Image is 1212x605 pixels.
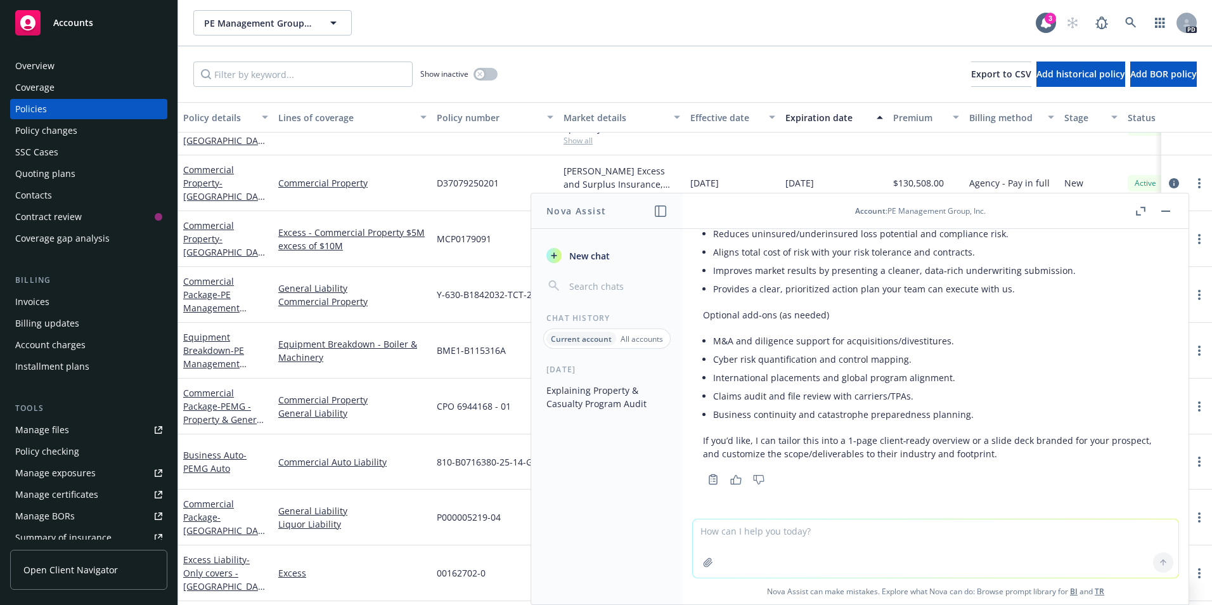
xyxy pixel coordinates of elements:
a: Quoting plans [10,164,167,184]
div: Market details [564,111,666,124]
a: Coverage [10,77,167,98]
span: CPO 6944168 - 01 [437,400,511,413]
li: Provides a clear, prioritized action plan your team can execute with us. [713,280,1168,298]
a: Policy checking [10,441,167,462]
li: International placements and global program alignment. [713,368,1168,387]
div: Manage exposures [15,463,96,483]
div: [PERSON_NAME] Excess and Surplus Insurance, Inc., [PERSON_NAME] Group, Amwins [564,164,680,191]
span: BME1-B115316A [437,344,506,357]
a: circleInformation [1166,176,1182,191]
a: Manage files [10,420,167,440]
div: Account charges [15,335,86,355]
li: M&A and diligence support for acquisitions/divestitures. [713,332,1168,350]
button: Explaining Property & Casualty Program Audit [541,380,673,414]
button: Policy details [178,102,273,133]
p: All accounts [621,334,663,344]
a: Equipment Breakdown [183,331,244,383]
div: Tools [10,402,167,415]
div: Status [1128,111,1205,124]
span: - [GEOGRAPHIC_DATA], LLC - GL & LL [183,511,265,550]
a: Commercial Property [278,393,427,407]
a: more [1192,176,1207,191]
li: Business continuity and catastrophe preparedness planning. [713,405,1168,424]
div: Installment plans [15,356,89,377]
span: Add BOR policy [1130,68,1197,80]
div: Contract review [15,207,82,227]
span: 00162702-0 [437,566,486,580]
div: Chat History [531,313,683,323]
a: Liquor Liability [278,517,427,531]
li: Improves market results by presenting a cleaner, data‑rich underwriting submission. [713,261,1168,280]
a: Commercial Property [278,176,427,190]
li: Claims audit and file review with carriers/TPAs. [713,387,1168,405]
a: Account charges [10,335,167,355]
input: Filter by keyword... [193,62,413,87]
button: Billing method [964,102,1059,133]
div: SSC Cases [15,142,58,162]
button: Add BOR policy [1130,62,1197,87]
a: more [1192,231,1207,247]
div: Policy number [437,111,539,124]
a: Commercial Property [183,108,263,173]
a: Commercial Property [183,164,265,242]
div: Policy details [183,111,254,124]
span: Active [1133,178,1158,189]
button: New chat [541,244,673,267]
a: Commercial Property [278,295,427,308]
span: 810-B0716380-25-14-G [437,455,532,469]
button: Lines of coverage [273,102,432,133]
a: more [1192,287,1207,302]
div: Lines of coverage [278,111,413,124]
span: [DATE] [690,176,719,190]
a: Switch app [1147,10,1173,36]
a: Billing updates [10,313,167,334]
a: Policy changes [10,120,167,141]
a: more [1192,510,1207,525]
span: MCP0179091 [437,232,491,245]
button: Stage [1059,102,1123,133]
a: Summary of insurance [10,528,167,548]
a: SSC Cases [10,142,167,162]
p: If you’d like, I can tailor this into a 1‑page client‑ready overview or a slide deck branded for ... [703,434,1168,460]
div: : PE Management Group, Inc. [855,205,986,216]
a: TR [1095,586,1104,597]
a: more [1192,566,1207,581]
a: Contract review [10,207,167,227]
div: Premium [893,111,945,124]
a: Manage exposures [10,463,167,483]
button: Premium [888,102,964,133]
div: [DATE] [531,364,683,375]
div: Contacts [15,185,52,205]
span: Y-630-B1842032-TCT-25 [437,288,537,301]
li: Cyber risk quantification and control mapping. [713,350,1168,368]
div: Effective date [690,111,761,124]
span: Add historical policy [1036,68,1125,80]
span: - PE Management Group, Inc. [183,344,247,383]
a: Commercial Package [183,387,264,439]
div: Stage [1064,111,1104,124]
a: Overview [10,56,167,76]
h1: Nova Assist [546,204,606,218]
div: Billing [10,274,167,287]
span: New chat [567,249,610,263]
a: Coverage gap analysis [10,228,167,249]
div: Coverage [15,77,55,98]
button: Effective date [685,102,780,133]
li: Aligns total cost of risk with your risk tolerance and contracts. [713,243,1168,261]
span: PE Management Group, Inc. [204,16,314,30]
div: 3 [1045,13,1056,24]
span: P000005219-04 [437,511,501,524]
div: Summary of insurance [15,528,112,548]
span: - PEMG - Property & General Liability [183,400,264,439]
p: Optional add‑ons (as needed) [703,308,1168,322]
div: Quoting plans [15,164,75,184]
a: General Liability [278,282,427,295]
span: Show all [564,135,680,146]
a: General Liability [278,504,427,517]
span: - PE Management Group - Policy for [GEOGRAPHIC_DATA] Apartments [183,289,263,354]
button: Policy number [432,102,558,133]
a: Installment plans [10,356,167,377]
a: Equipment Breakdown - Boiler & Machinery [278,337,427,364]
div: Manage files [15,420,69,440]
a: General Liability [278,407,427,420]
